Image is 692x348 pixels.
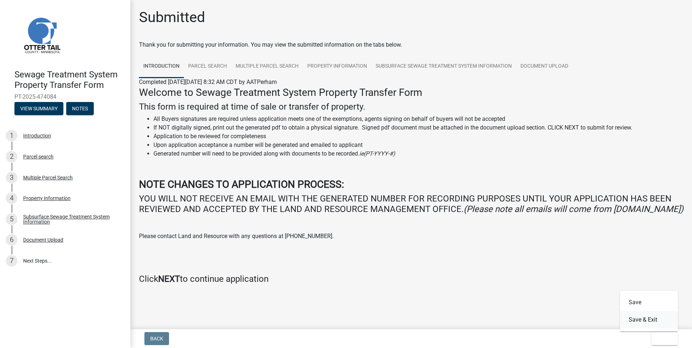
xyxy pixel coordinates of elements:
[139,232,683,241] p: Please contact Land and Resource with any questions at [PHONE_NUMBER].
[6,192,17,204] div: 4
[153,123,683,132] li: If NOT digitally signed, print out the generated pdf to obtain a physical signature. Signed pdf d...
[651,332,678,345] button: Exit
[139,86,683,99] h3: Welcome to Sewage Treatment System Property Transfer Form
[139,194,683,215] h4: YOU WILL NOT RECEIVE AN EMAIL WITH THE GENERATED NUMBER FOR RECORDING PURPOSES UNTIL YOUR APPLICA...
[620,311,678,328] button: Save & Exit
[184,55,231,78] a: Parcel search
[303,55,371,78] a: Property Information
[6,234,17,246] div: 6
[23,196,71,201] div: Property Information
[139,78,277,85] span: Completed [DATE][DATE] 8:32 AM CDT by AATPerham
[144,332,169,345] button: Back
[359,150,395,157] i: ie(PT-YYYY-#)
[66,106,94,112] wm-modal-confirm: Notes
[150,336,163,341] span: Back
[139,178,344,190] strong: NOTE CHANGES TO APPLICATION PROCESS:
[23,154,54,159] div: Parcel search
[371,55,516,78] a: Subsurface Sewage Treatment System Information
[153,141,683,149] li: Upon application acceptance a number will be generated and emailed to applicant
[6,172,17,183] div: 3
[14,93,116,100] span: PT-2025-474084
[139,55,184,78] a: Introduction
[139,9,205,26] h1: Submitted
[14,106,63,112] wm-modal-confirm: Summary
[620,291,678,331] div: Exit
[14,102,63,115] button: View Summary
[23,175,73,180] div: Multiple Parcel Search
[139,41,683,49] div: Thank you for submitting your information. You may view the submitted information on the tabs below.
[6,130,17,141] div: 1
[23,237,63,242] div: Document Upload
[14,69,125,90] h4: Sewage Treatment System Property Transfer Form
[231,55,303,78] a: Multiple Parcel Search
[153,115,683,123] li: All Buyers signatures are required unless application meets one of the exemptions, agents signing...
[153,149,683,158] li: Generated number will need to be provided along with documents to be recorded.
[14,8,69,62] img: Otter Tail County, Minnesota
[6,255,17,267] div: 7
[158,274,180,284] strong: NEXT
[620,294,678,311] button: Save
[66,102,94,115] button: Notes
[657,336,668,341] span: Exit
[6,151,17,162] div: 2
[6,213,17,225] div: 5
[153,132,683,141] li: Application to be reviewed for completeness
[23,214,119,224] div: Subsurface Sewage Treatment System Information
[464,204,683,214] i: (Please note all emails will come from [DOMAIN_NAME])
[139,102,683,112] h4: This form is required at time of sale or transfer of property.
[23,133,51,138] div: Introduction
[139,274,683,284] h4: Click to continue application
[516,55,573,78] a: Document Upload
